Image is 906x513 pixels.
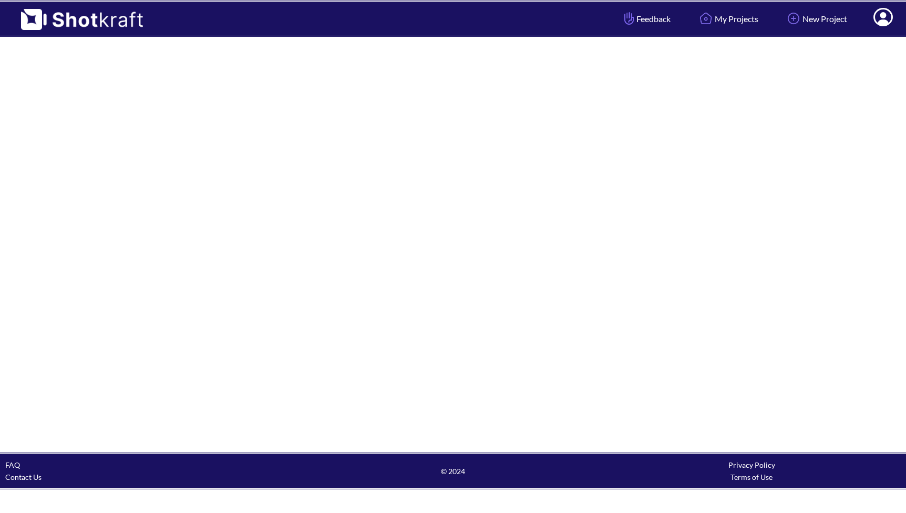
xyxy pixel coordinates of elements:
img: Hand Icon [622,9,636,27]
a: FAQ [5,460,20,469]
a: New Project [777,5,855,33]
a: My Projects [689,5,766,33]
span: Feedback [622,13,671,25]
span: © 2024 [304,465,602,477]
img: Add Icon [785,9,802,27]
div: Terms of Use [602,471,901,483]
img: Home Icon [697,9,715,27]
a: Contact Us [5,473,42,481]
div: Privacy Policy [602,459,901,471]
